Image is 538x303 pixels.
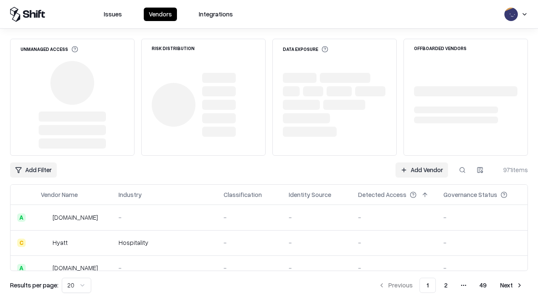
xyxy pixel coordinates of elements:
div: Offboarded Vendors [414,46,467,50]
button: Vendors [144,8,177,21]
div: Industry [119,190,142,199]
div: Identity Source [289,190,331,199]
img: Hyatt [41,239,49,247]
div: A [17,213,26,222]
div: - [289,238,345,247]
div: - [289,213,345,222]
button: 1 [419,278,436,293]
img: primesec.co.il [41,264,49,272]
div: A [17,264,26,272]
button: 49 [473,278,493,293]
button: Integrations [194,8,238,21]
div: - [443,263,521,272]
button: Add Filter [10,162,57,178]
button: Next [495,278,528,293]
div: Unmanaged Access [21,46,78,53]
button: Issues [99,8,127,21]
p: Results per page: [10,281,58,290]
a: Add Vendor [396,162,448,178]
div: [DOMAIN_NAME] [53,213,98,222]
div: Detected Access [358,190,406,199]
div: Vendor Name [41,190,78,199]
div: Risk Distribution [152,46,195,50]
div: Classification [224,190,262,199]
div: - [119,263,210,272]
div: - [358,263,430,272]
img: intrado.com [41,213,49,222]
div: - [358,213,430,222]
div: Governance Status [443,190,497,199]
div: [DOMAIN_NAME] [53,263,98,272]
div: - [358,238,430,247]
div: Data Exposure [283,46,328,53]
div: - [443,213,521,222]
div: - [289,263,345,272]
div: 971 items [494,165,528,174]
div: - [443,238,521,247]
button: 2 [438,278,454,293]
nav: pagination [373,278,528,293]
div: C [17,239,26,247]
div: - [119,213,210,222]
div: - [224,263,275,272]
div: - [224,238,275,247]
div: Hyatt [53,238,68,247]
div: Hospitality [119,238,210,247]
div: - [224,213,275,222]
